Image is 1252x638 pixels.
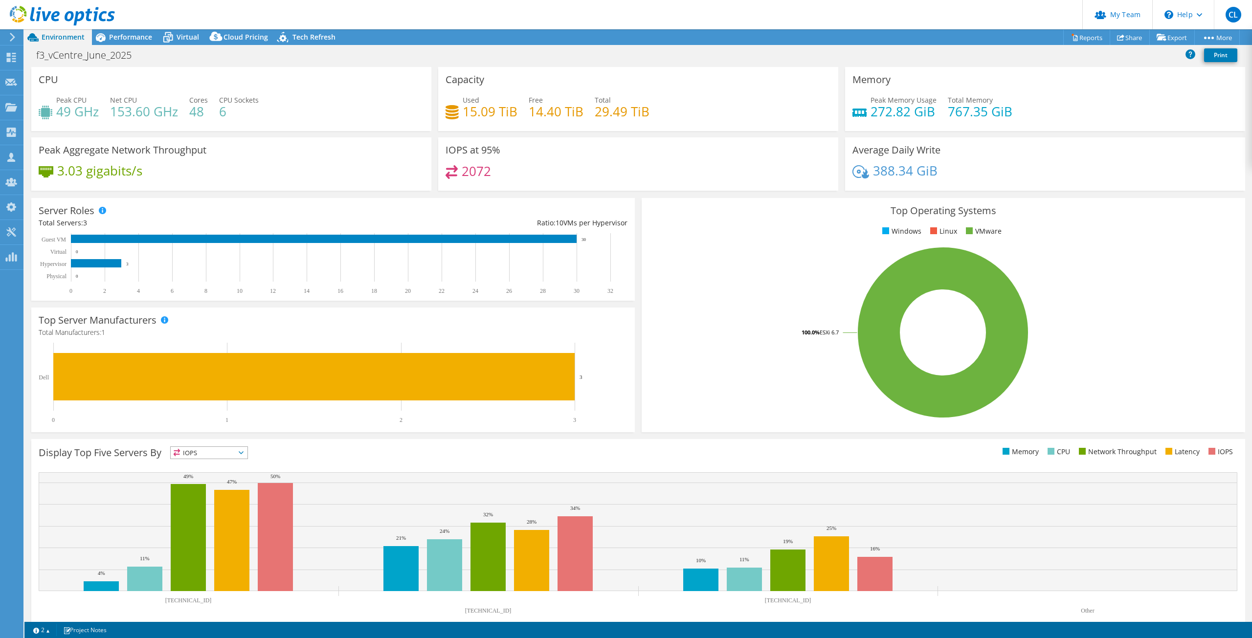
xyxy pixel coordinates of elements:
[171,287,174,294] text: 6
[783,538,793,544] text: 19%
[463,95,479,105] span: Used
[574,287,580,294] text: 30
[556,218,563,227] span: 10
[880,226,921,237] li: Windows
[110,95,137,105] span: Net CPU
[871,95,937,105] span: Peak Memory Usage
[98,570,105,576] text: 4%
[506,287,512,294] text: 26
[852,74,891,85] h3: Memory
[439,287,445,294] text: 22
[69,287,72,294] text: 0
[40,261,67,267] text: Hypervisor
[39,374,49,381] text: Dell
[32,50,147,61] h1: f3_vCentre_June_2025
[871,106,937,117] h4: 272.82 GiB
[581,237,586,242] text: 30
[126,262,129,266] text: 3
[39,218,333,228] div: Total Servers:
[270,473,280,479] text: 50%
[333,218,627,228] div: Ratio: VMs per Hypervisor
[1149,30,1195,45] a: Export
[1110,30,1150,45] a: Share
[580,374,582,380] text: 3
[963,226,1002,237] li: VMware
[1206,446,1233,457] li: IOPS
[1000,446,1039,457] li: Memory
[52,417,55,423] text: 0
[46,273,67,280] text: Physical
[948,95,993,105] span: Total Memory
[827,525,836,531] text: 25%
[1076,446,1157,457] li: Network Throughput
[204,287,207,294] text: 8
[140,555,150,561] text: 11%
[465,607,512,614] text: [TECHNICAL_ID]
[39,145,206,155] h3: Peak Aggregate Network Throughput
[189,95,208,105] span: Cores
[39,74,58,85] h3: CPU
[56,95,87,105] span: Peak CPU
[540,287,546,294] text: 28
[1063,30,1110,45] a: Reports
[171,447,247,459] span: IOPS
[371,287,377,294] text: 18
[26,624,57,636] a: 2
[696,557,706,563] text: 10%
[396,535,406,541] text: 21%
[227,479,237,484] text: 47%
[573,417,576,423] text: 3
[400,417,402,423] text: 2
[820,329,839,336] tspan: ESXi 6.7
[225,417,228,423] text: 1
[739,556,749,562] text: 11%
[873,165,938,176] h4: 388.34 GiB
[870,546,880,551] text: 16%
[177,32,199,42] span: Virtual
[928,226,957,237] li: Linux
[137,287,140,294] text: 4
[337,287,343,294] text: 16
[224,32,268,42] span: Cloud Pricing
[440,528,449,534] text: 24%
[1164,10,1173,19] svg: \n
[1045,446,1070,457] li: CPU
[595,106,649,117] h4: 29.49 TiB
[42,236,66,243] text: Guest VM
[802,329,820,336] tspan: 100.0%
[472,287,478,294] text: 24
[446,145,500,155] h3: IOPS at 95%
[39,315,156,326] h3: Top Server Manufacturers
[50,248,67,255] text: Virtual
[1163,446,1200,457] li: Latency
[292,32,335,42] span: Tech Refresh
[852,145,940,155] h3: Average Daily Write
[103,287,106,294] text: 2
[101,328,105,337] span: 1
[219,95,259,105] span: CPU Sockets
[57,165,142,176] h4: 3.03 gigabits/s
[607,287,613,294] text: 32
[304,287,310,294] text: 14
[76,274,78,279] text: 0
[462,166,491,176] h4: 2072
[649,205,1238,216] h3: Top Operating Systems
[83,218,87,227] span: 3
[948,106,1012,117] h4: 767.35 GiB
[483,511,493,517] text: 32%
[529,95,543,105] span: Free
[1194,30,1240,45] a: More
[529,106,583,117] h4: 14.40 TiB
[56,106,99,117] h4: 49 GHz
[189,106,208,117] h4: 48
[165,597,212,604] text: [TECHNICAL_ID]
[39,205,94,216] h3: Server Roles
[183,473,193,479] text: 49%
[109,32,152,42] span: Performance
[39,327,627,338] h4: Total Manufacturers:
[219,106,259,117] h4: 6
[463,106,517,117] h4: 15.09 TiB
[570,505,580,511] text: 34%
[595,95,611,105] span: Total
[76,249,78,254] text: 0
